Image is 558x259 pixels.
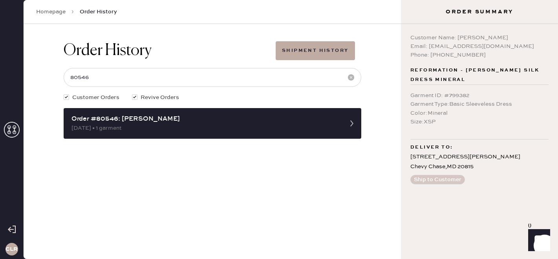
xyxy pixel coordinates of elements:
h3: Order Summary [401,8,558,16]
div: Garment ID : # 799382 [410,91,549,100]
div: Order #80546: [PERSON_NAME] [71,114,339,124]
div: [STREET_ADDRESS][PERSON_NAME] Chevy Chase , MD 20815 [410,152,549,172]
span: Customer Orders [72,93,119,102]
div: Garment Type : Basic Sleeveless Dress [410,100,549,108]
a: Homepage [36,8,66,16]
input: Search by order number, customer name, email or phone number [64,68,361,87]
div: Color : Mineral [410,109,549,118]
span: Reformation - [PERSON_NAME] Silk Dress Mineral [410,66,549,84]
span: Order History [80,8,117,16]
iframe: Front Chat [521,224,554,257]
span: Deliver to: [410,143,453,152]
div: Email: [EMAIL_ADDRESS][DOMAIN_NAME] [410,42,549,51]
button: Ship to Customer [410,175,465,184]
div: [DATE] • 1 garment [71,124,339,132]
h1: Order History [64,41,152,60]
span: Revive Orders [141,93,179,102]
div: Size : XSP [410,118,549,126]
div: Phone: [PHONE_NUMBER] [410,51,549,59]
div: Customer Name: [PERSON_NAME] [410,33,549,42]
h3: CLR [5,246,18,252]
button: Shipment History [276,41,355,60]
